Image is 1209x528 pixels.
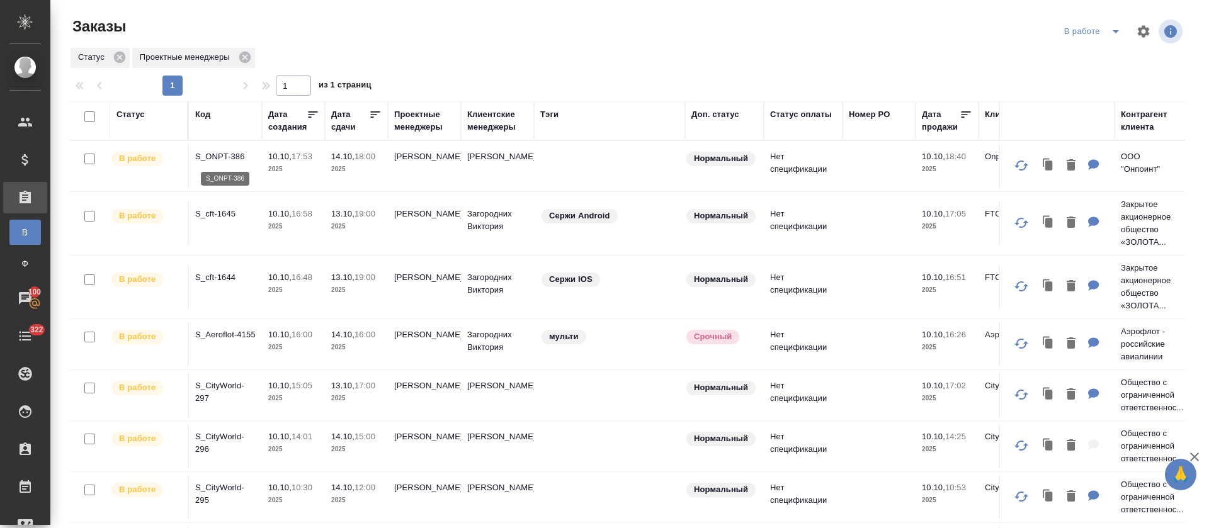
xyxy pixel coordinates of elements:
[292,483,312,492] p: 10:30
[1121,108,1181,133] div: Контрагент клиента
[355,272,375,282] p: 19:00
[985,481,1045,494] p: City World
[922,443,972,456] p: 2025
[119,483,156,496] p: В работе
[945,381,966,390] p: 17:02
[1036,484,1060,510] button: Клонировать
[945,209,966,218] p: 17:05
[1060,274,1082,300] button: Удалить
[764,265,843,309] td: Нет спецификации
[331,108,369,133] div: Дата сдачи
[549,330,579,343] p: мульти
[1006,271,1036,301] button: Обновить
[1006,150,1036,181] button: Обновить
[1121,376,1181,414] p: Общество с ограниченной ответственнос...
[467,108,528,133] div: Клиентские менеджеры
[268,209,292,218] p: 10.10,
[985,271,1045,284] p: FTC
[292,209,312,218] p: 16:58
[331,483,355,492] p: 14.10,
[355,330,375,339] p: 16:00
[685,150,758,167] div: Статус по умолчанию для стандартных заказов
[9,220,41,245] a: В
[110,271,181,288] div: Выставляет ПМ после принятия заказа от КМа
[110,481,181,498] div: Выставляет ПМ после принятия заказа от КМа
[685,481,758,498] div: Статус по умолчанию для стандартных заказов
[268,392,319,405] p: 2025
[1036,331,1060,357] button: Клонировать
[268,108,307,133] div: Дата создания
[292,432,312,441] p: 14:01
[461,424,534,468] td: [PERSON_NAME]
[694,432,748,445] p: Нормальный
[195,108,210,121] div: Код
[1036,210,1060,236] button: Клонировать
[268,272,292,282] p: 10.10,
[461,265,534,309] td: Загородних Виктория
[331,432,355,441] p: 14.10,
[355,483,375,492] p: 12:00
[985,208,1045,220] p: FTC
[1060,331,1082,357] button: Удалить
[540,271,679,288] div: Сержи IOS
[985,329,1045,341] p: Аэрофлот
[119,330,156,343] p: В работе
[922,330,945,339] p: 10.10,
[268,443,319,456] p: 2025
[1036,433,1060,459] button: Клонировать
[849,108,890,121] div: Номер PO
[3,283,47,314] a: 100
[985,379,1045,392] p: City World
[945,330,966,339] p: 16:26
[764,201,843,245] td: Нет спецификации
[1006,329,1036,359] button: Обновить
[764,424,843,468] td: Нет спецификации
[268,494,319,507] p: 2025
[694,152,748,165] p: Нормальный
[770,108,832,121] div: Статус оплаты
[945,432,966,441] p: 14:25
[292,330,312,339] p: 16:00
[331,392,382,405] p: 2025
[1006,430,1036,461] button: Обновить
[1061,21,1128,42] div: split button
[140,51,234,64] p: Проектные менеджеры
[21,286,49,298] span: 100
[195,208,256,220] p: S_cft-1645
[331,220,382,233] p: 2025
[78,51,109,64] p: Статус
[461,373,534,417] td: [PERSON_NAME]
[319,77,372,96] span: из 1 страниц
[461,322,534,366] td: Загородних Виктория
[268,152,292,161] p: 10.10,
[691,108,739,121] div: Доп. статус
[694,483,748,496] p: Нормальный
[685,208,758,225] div: Статус по умолчанию для стандартных заказов
[268,432,292,441] p: 10.10,
[331,341,382,354] p: 2025
[331,163,382,176] p: 2025
[764,322,843,366] td: Нет спецификации
[1060,382,1082,408] button: Удалить
[355,381,375,390] p: 17:00
[355,209,375,218] p: 19:00
[1121,150,1181,176] p: ООО "Онпоинт"
[922,209,945,218] p: 10.10,
[119,432,156,445] p: В работе
[922,272,945,282] p: 10.10,
[945,272,966,282] p: 16:51
[685,271,758,288] div: Статус по умолчанию для стандартных заказов
[945,152,966,161] p: 18:40
[922,284,972,296] p: 2025
[388,322,461,366] td: [PERSON_NAME]
[922,381,945,390] p: 10.10,
[388,373,461,417] td: [PERSON_NAME]
[685,329,758,345] div: Выставляется автоматически, если на указанный объем услуг необходимо больше времени в стандартном...
[355,152,375,161] p: 18:00
[549,273,593,286] p: Сержи IOS
[116,108,145,121] div: Статус
[16,226,35,239] span: В
[388,265,461,309] td: [PERSON_NAME]
[110,430,181,447] div: Выставляет ПМ после принятия заказа от КМа
[119,152,156,165] p: В работе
